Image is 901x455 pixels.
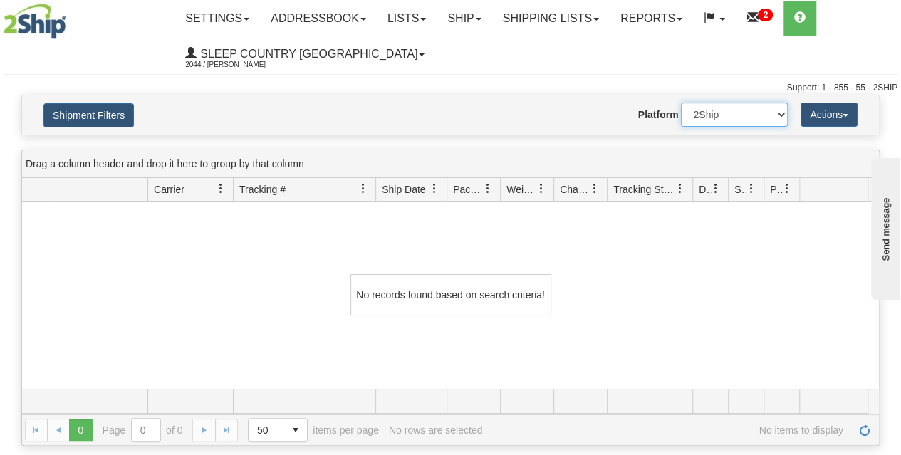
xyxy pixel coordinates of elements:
[154,182,184,197] span: Carrier
[638,108,679,122] label: Platform
[69,419,92,441] span: Page 0
[770,182,782,197] span: Pickup Status
[389,424,483,436] div: No rows are selected
[734,182,746,197] span: Shipment Issues
[492,1,610,36] a: Shipping lists
[476,177,500,201] a: Packages filter column settings
[239,182,286,197] span: Tracking #
[704,177,728,201] a: Delivery Status filter column settings
[248,418,379,442] span: items per page
[422,177,447,201] a: Ship Date filter column settings
[613,182,675,197] span: Tracking Status
[4,82,897,94] div: Support: 1 - 855 - 55 - 2SHIP
[175,36,435,72] a: Sleep Country [GEOGRAPHIC_DATA] 2044 / [PERSON_NAME]
[185,58,292,72] span: 2044 / [PERSON_NAME]
[103,418,183,442] span: Page of 0
[560,182,590,197] span: Charge
[506,182,536,197] span: Weight
[4,4,66,39] img: logo2044.jpg
[284,419,307,441] span: select
[377,1,437,36] a: Lists
[758,9,773,21] sup: 2
[257,423,276,437] span: 50
[529,177,553,201] a: Weight filter column settings
[437,1,491,36] a: Ship
[351,177,375,201] a: Tracking # filter column settings
[382,182,425,197] span: Ship Date
[775,177,799,201] a: Pickup Status filter column settings
[583,177,607,201] a: Charge filter column settings
[43,103,134,127] button: Shipment Filters
[350,274,551,315] div: No records found based on search criteria!
[22,150,879,178] div: grid grouping header
[175,1,260,36] a: Settings
[739,177,764,201] a: Shipment Issues filter column settings
[209,177,233,201] a: Carrier filter column settings
[248,418,308,442] span: Page sizes drop down
[801,103,858,127] button: Actions
[736,1,783,36] a: 2
[699,182,711,197] span: Delivery Status
[492,424,843,436] span: No items to display
[610,1,693,36] a: Reports
[453,182,483,197] span: Packages
[260,1,377,36] a: Addressbook
[11,12,132,23] div: Send message
[853,419,876,441] a: Refresh
[197,48,417,60] span: Sleep Country [GEOGRAPHIC_DATA]
[868,155,900,300] iframe: chat widget
[668,177,692,201] a: Tracking Status filter column settings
